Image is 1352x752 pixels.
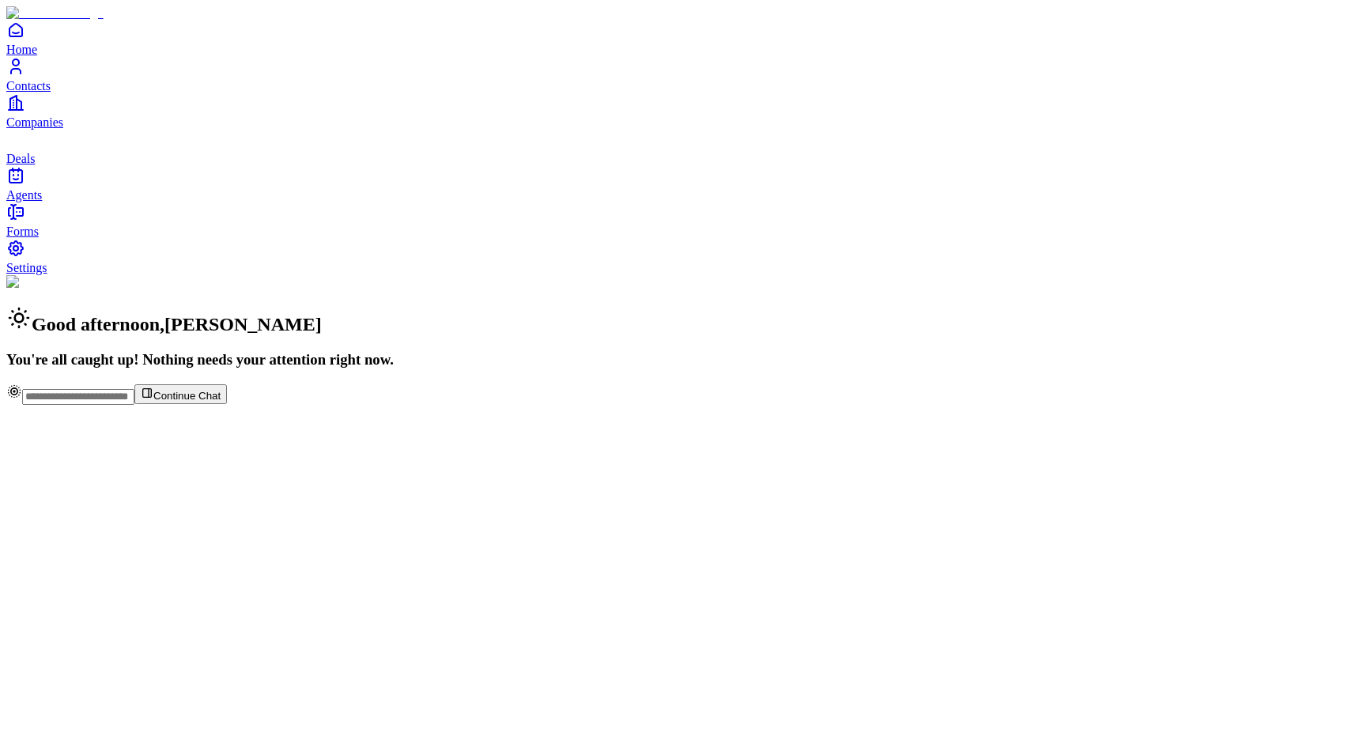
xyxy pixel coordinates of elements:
a: Forms [6,202,1346,238]
span: Settings [6,261,47,274]
a: Companies [6,93,1346,129]
a: deals [6,130,1346,165]
h2: Good afternoon , [PERSON_NAME] [6,305,1346,335]
a: Contacts [6,57,1346,93]
span: Deals [6,152,35,165]
h3: You're all caught up! Nothing needs your attention right now. [6,351,1346,368]
div: Continue Chat [6,384,1346,405]
img: Item Brain Logo [6,6,104,21]
span: Forms [6,225,39,238]
span: Continue Chat [153,390,221,402]
a: Agents [6,166,1346,202]
a: Home [6,21,1346,56]
img: Background [6,275,81,289]
a: Settings [6,239,1346,274]
span: Home [6,43,37,56]
span: Agents [6,188,42,202]
button: Continue Chat [134,384,227,404]
span: Contacts [6,79,51,93]
span: Companies [6,115,63,129]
